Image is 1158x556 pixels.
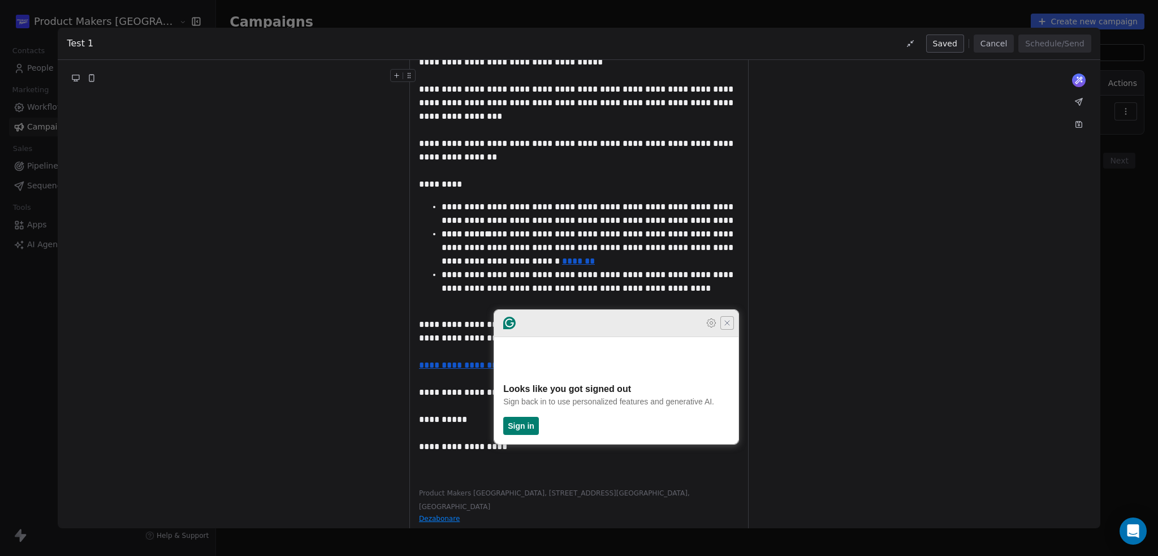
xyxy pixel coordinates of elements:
button: Schedule/Send [1018,35,1091,53]
button: Saved [926,35,964,53]
div: To enrich screen reader interactions, please activate Accessibility in Grammarly extension settings [419,15,739,477]
div: Open Intercom Messenger [1120,518,1147,545]
button: Cancel [974,35,1014,53]
span: Test 1 [67,37,93,50]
